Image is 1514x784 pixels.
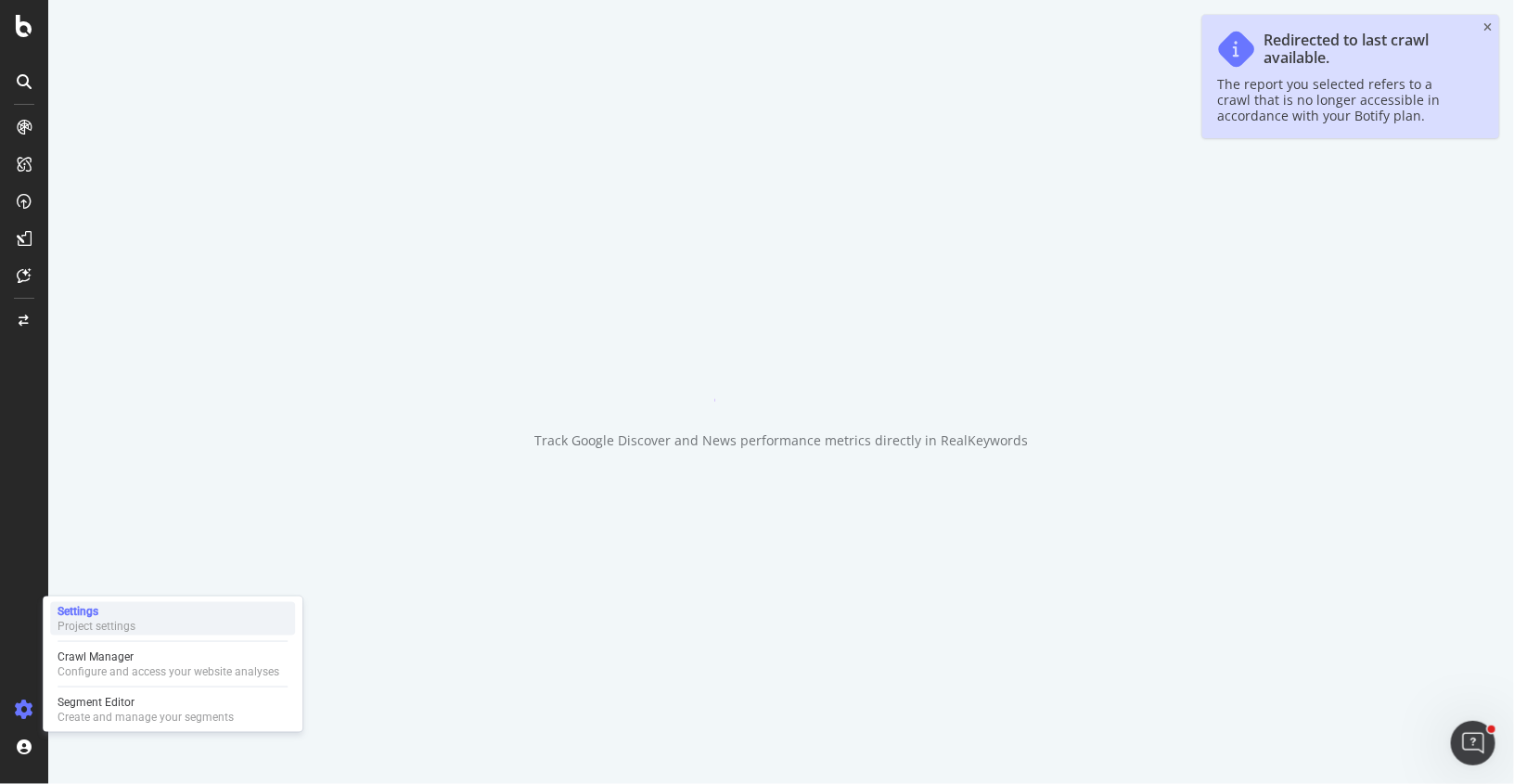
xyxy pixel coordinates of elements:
div: Configure and access your website analyses [58,664,279,679]
div: Create and manage your segments [58,710,234,725]
div: The report you selected refers to a crawl that is no longer accessible in accordance with your Bo... [1217,76,1466,123]
div: Settings [58,604,135,619]
div: close toast [1483,22,1492,33]
a: Segment EditorCreate and manage your segments [50,693,295,726]
iframe: Intercom live chat [1451,721,1495,765]
a: SettingsProject settings [50,602,295,636]
div: Track Google Discover and News performance metrics directly in RealKeywords [534,431,1028,450]
div: Project settings [58,619,135,634]
div: Crawl Manager [58,649,279,664]
div: Segment Editor [58,695,234,710]
div: Redirected to last crawl available. [1264,32,1466,67]
div: animation [714,335,848,402]
a: Crawl ManagerConfigure and access your website analyses [50,648,295,681]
